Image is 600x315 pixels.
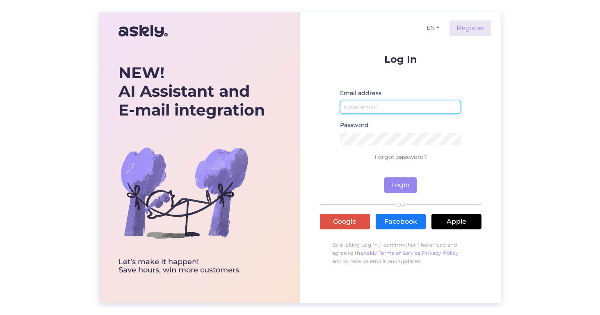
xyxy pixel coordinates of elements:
[395,202,406,208] span: OR
[423,22,443,34] button: EN
[376,214,426,229] a: Facebook
[119,258,265,274] div: Let’s make it happen! Save hours, win more customers.
[449,20,491,36] a: Register
[119,127,250,258] img: bg-askly
[431,214,481,229] a: Apple
[320,54,481,64] p: Log In
[340,101,461,113] input: Enter email
[422,250,459,256] a: Privacy Policy
[363,250,421,256] a: Askly Terms of Service
[119,63,164,82] b: NEW!
[374,153,427,161] a: Forgot password?
[340,89,381,97] label: Email address
[384,177,417,193] button: Login
[320,214,370,229] a: Google
[320,237,481,270] p: By clicking Log In, I confirm that I have read and agree to the , , and to receive emails and upd...
[340,121,369,129] label: Password
[119,63,265,120] div: AI Assistant and E-mail integration
[119,21,168,41] img: Askly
